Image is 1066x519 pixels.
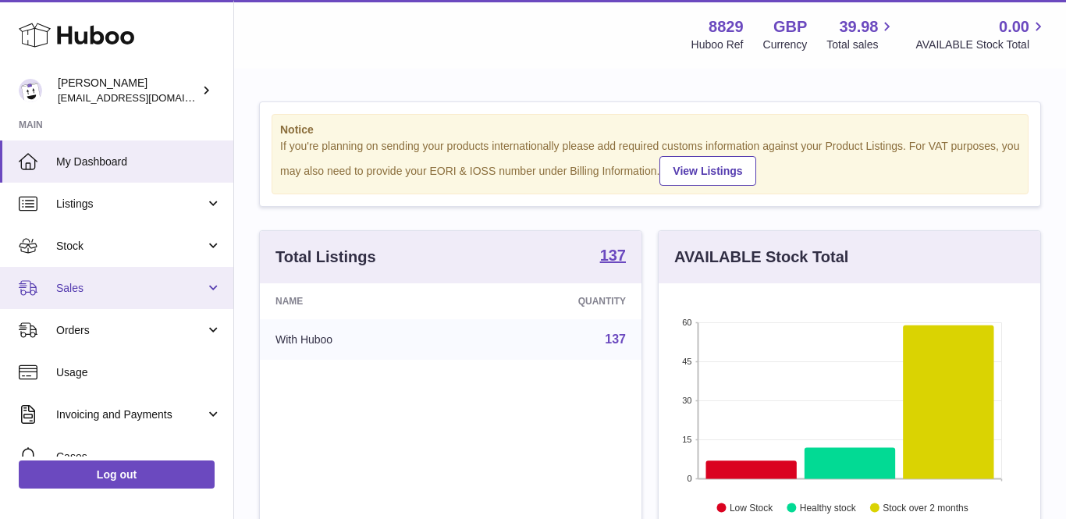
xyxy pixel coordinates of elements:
a: 39.98 Total sales [826,16,896,52]
span: Sales [56,281,205,296]
strong: 137 [600,247,626,263]
strong: 8829 [709,16,744,37]
span: Cases [56,450,222,464]
text: 0 [687,474,691,483]
span: Total sales [826,37,896,52]
span: Listings [56,197,205,212]
span: [EMAIL_ADDRESS][DOMAIN_NAME] [58,91,229,104]
a: View Listings [659,156,755,186]
text: 60 [682,318,691,327]
th: Quantity [461,283,641,319]
text: 30 [682,396,691,405]
th: Name [260,283,461,319]
text: Low Stock [730,502,773,513]
text: Stock over 2 months [883,502,968,513]
div: Huboo Ref [691,37,744,52]
img: commandes@kpmatech.com [19,79,42,102]
span: My Dashboard [56,155,222,169]
span: 0.00 [999,16,1029,37]
text: 15 [682,435,691,444]
span: Stock [56,239,205,254]
strong: Notice [280,123,1020,137]
text: 45 [682,357,691,366]
h3: AVAILABLE Stock Total [674,247,848,268]
td: With Huboo [260,319,461,360]
span: AVAILABLE Stock Total [915,37,1047,52]
span: Invoicing and Payments [56,407,205,422]
text: Healthy stock [800,502,857,513]
a: 137 [600,247,626,266]
span: 39.98 [839,16,878,37]
a: 0.00 AVAILABLE Stock Total [915,16,1047,52]
span: Orders [56,323,205,338]
h3: Total Listings [275,247,376,268]
div: [PERSON_NAME] [58,76,198,105]
a: 137 [605,332,626,346]
div: If you're planning on sending your products internationally please add required customs informati... [280,139,1020,186]
a: Log out [19,460,215,489]
strong: GBP [773,16,807,37]
span: Usage [56,365,222,380]
div: Currency [763,37,808,52]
